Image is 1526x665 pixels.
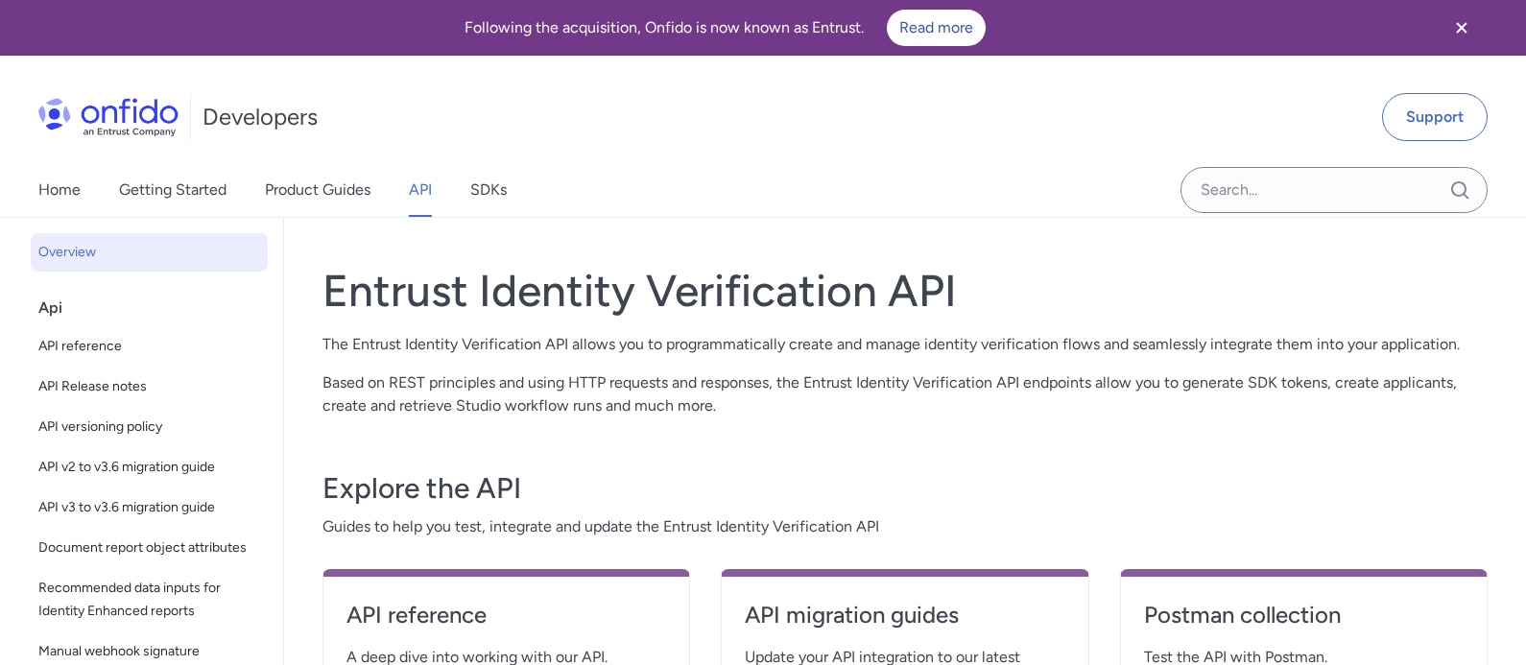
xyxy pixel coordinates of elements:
[322,264,1488,318] h1: Entrust Identity Verification API
[23,10,1426,46] div: Following the acquisition, Onfido is now known as Entrust.
[322,371,1488,417] p: Based on REST principles and using HTTP requests and responses, the Entrust Identity Verification...
[38,289,275,327] div: Api
[322,515,1488,538] span: Guides to help you test, integrate and update the Entrust Identity Verification API
[265,163,370,217] a: Product Guides
[31,569,268,630] a: Recommended data inputs for Identity Enhanced reports
[1180,167,1488,213] input: Onfido search input field
[38,241,260,264] span: Overview
[31,448,268,487] a: API v2 to v3.6 migration guide
[1450,16,1473,39] svg: Close banner
[1382,93,1488,141] a: Support
[38,163,81,217] a: Home
[38,416,260,439] span: API versioning policy
[346,600,666,646] a: API reference
[38,456,260,479] span: API v2 to v3.6 migration guide
[38,536,260,559] span: Document report object attributes
[1144,600,1464,630] h4: Postman collection
[1426,4,1497,52] button: Close banner
[887,10,986,46] a: Read more
[1144,600,1464,646] a: Postman collection
[38,335,260,358] span: API reference
[409,163,432,217] a: API
[346,600,666,630] h4: API reference
[38,577,260,623] span: Recommended data inputs for Identity Enhanced reports
[31,327,268,366] a: API reference
[31,488,268,527] a: API v3 to v3.6 migration guide
[31,408,268,446] a: API versioning policy
[38,98,179,136] img: Onfido Logo
[38,375,260,398] span: API Release notes
[322,333,1488,356] p: The Entrust Identity Verification API allows you to programmatically create and manage identity v...
[31,529,268,567] a: Document report object attributes
[745,600,1064,646] a: API migration guides
[745,600,1064,630] h4: API migration guides
[322,469,1488,508] h3: Explore the API
[38,496,260,519] span: API v3 to v3.6 migration guide
[119,163,227,217] a: Getting Started
[203,102,318,132] h1: Developers
[31,368,268,406] a: API Release notes
[31,233,268,272] a: Overview
[470,163,507,217] a: SDKs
